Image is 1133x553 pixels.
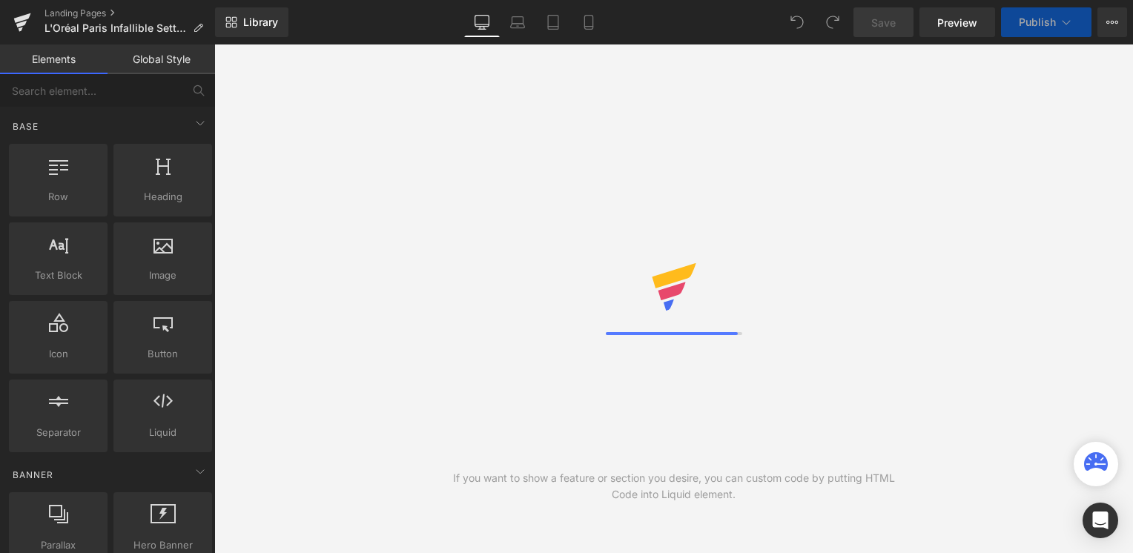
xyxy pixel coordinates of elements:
span: Heading [118,189,208,205]
span: Parallax [13,537,103,553]
a: Desktop [464,7,500,37]
div: Open Intercom Messenger [1083,503,1118,538]
span: L'Oréal Paris Infallible Setting Spray [44,22,187,34]
button: More [1097,7,1127,37]
span: Image [118,268,208,283]
span: Base [11,119,40,133]
span: Preview [937,15,977,30]
span: Button [118,346,208,362]
span: Liquid [118,425,208,440]
span: Icon [13,346,103,362]
a: Mobile [571,7,607,37]
span: Hero Banner [118,537,208,553]
span: Publish [1019,16,1056,28]
button: Redo [818,7,848,37]
span: Row [13,189,103,205]
a: Laptop [500,7,535,37]
span: Banner [11,468,55,482]
a: Tablet [535,7,571,37]
div: If you want to show a feature or section you desire, you can custom code by putting HTML Code int... [444,470,904,503]
span: Save [871,15,896,30]
button: Publish [1001,7,1091,37]
a: Preview [919,7,995,37]
span: Library [243,16,278,29]
button: Undo [782,7,812,37]
a: New Library [215,7,288,37]
a: Landing Pages [44,7,215,19]
a: Global Style [108,44,215,74]
span: Text Block [13,268,103,283]
span: Separator [13,425,103,440]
